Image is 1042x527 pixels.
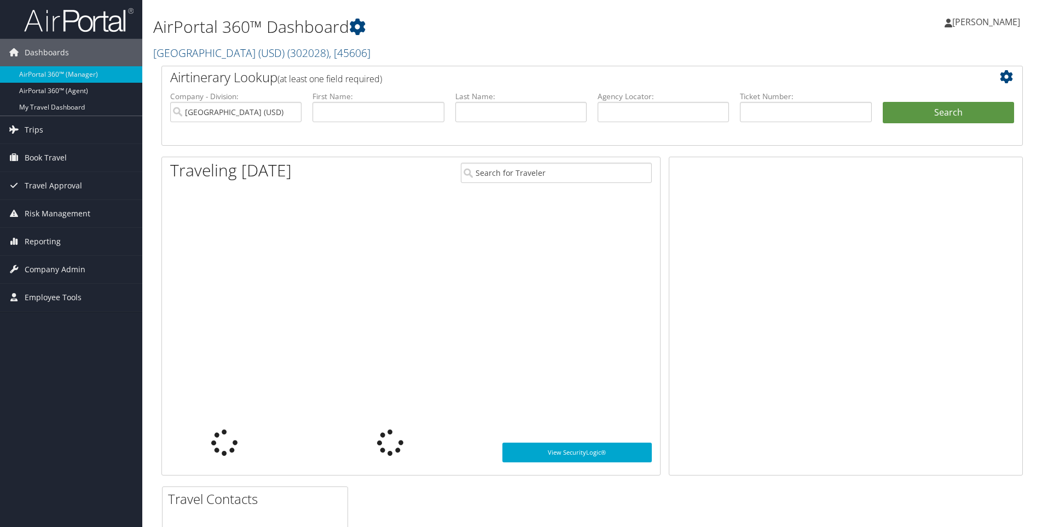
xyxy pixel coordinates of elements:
[25,228,61,255] span: Reporting
[883,102,1014,124] button: Search
[277,73,382,85] span: (at least one field required)
[25,116,43,144] span: Trips
[25,200,90,227] span: Risk Management
[312,91,444,102] label: First Name:
[945,5,1031,38] a: [PERSON_NAME]
[598,91,729,102] label: Agency Locator:
[170,159,292,182] h1: Traveling [DATE]
[168,490,348,508] h2: Travel Contacts
[24,7,134,33] img: airportal-logo.png
[25,172,82,199] span: Travel Approval
[170,91,302,102] label: Company - Division:
[170,68,942,87] h2: Airtinerary Lookup
[25,39,69,66] span: Dashboards
[455,91,587,102] label: Last Name:
[952,16,1020,28] span: [PERSON_NAME]
[25,144,67,171] span: Book Travel
[502,443,652,462] a: View SecurityLogic®
[153,15,738,38] h1: AirPortal 360™ Dashboard
[461,163,652,183] input: Search for Traveler
[329,45,371,60] span: , [ 45606 ]
[287,45,329,60] span: ( 302028 )
[25,256,85,283] span: Company Admin
[740,91,871,102] label: Ticket Number:
[25,284,82,311] span: Employee Tools
[153,45,371,60] a: [GEOGRAPHIC_DATA] (USD)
